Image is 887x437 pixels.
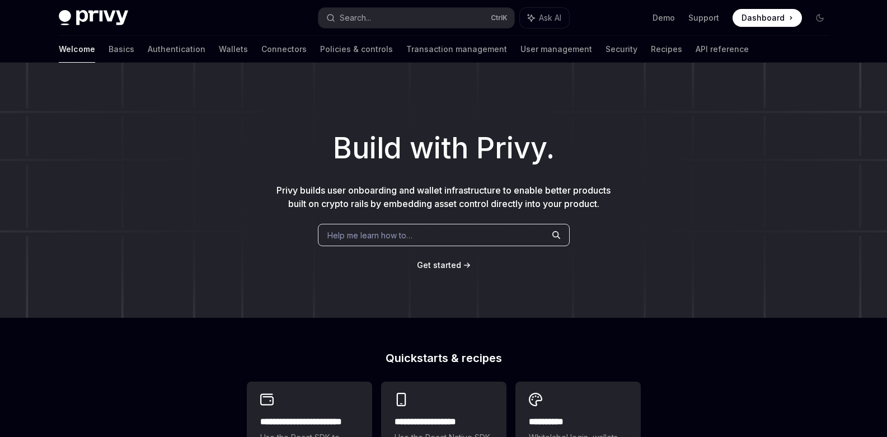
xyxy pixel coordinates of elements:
[219,36,248,63] a: Wallets
[327,229,412,241] span: Help me learn how to…
[59,36,95,63] a: Welcome
[18,126,869,170] h1: Build with Privy.
[539,12,561,24] span: Ask AI
[491,13,508,22] span: Ctrl K
[340,11,371,25] div: Search...
[318,8,514,28] button: Search...CtrlK
[520,36,592,63] a: User management
[59,10,128,26] img: dark logo
[406,36,507,63] a: Transaction management
[261,36,307,63] a: Connectors
[741,12,785,24] span: Dashboard
[688,12,719,24] a: Support
[653,12,675,24] a: Demo
[651,36,682,63] a: Recipes
[148,36,205,63] a: Authentication
[276,185,611,209] span: Privy builds user onboarding and wallet infrastructure to enable better products built on crypto ...
[417,260,461,271] a: Get started
[696,36,749,63] a: API reference
[733,9,802,27] a: Dashboard
[109,36,134,63] a: Basics
[320,36,393,63] a: Policies & controls
[606,36,637,63] a: Security
[247,353,641,364] h2: Quickstarts & recipes
[520,8,569,28] button: Ask AI
[811,9,829,27] button: Toggle dark mode
[417,260,461,270] span: Get started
